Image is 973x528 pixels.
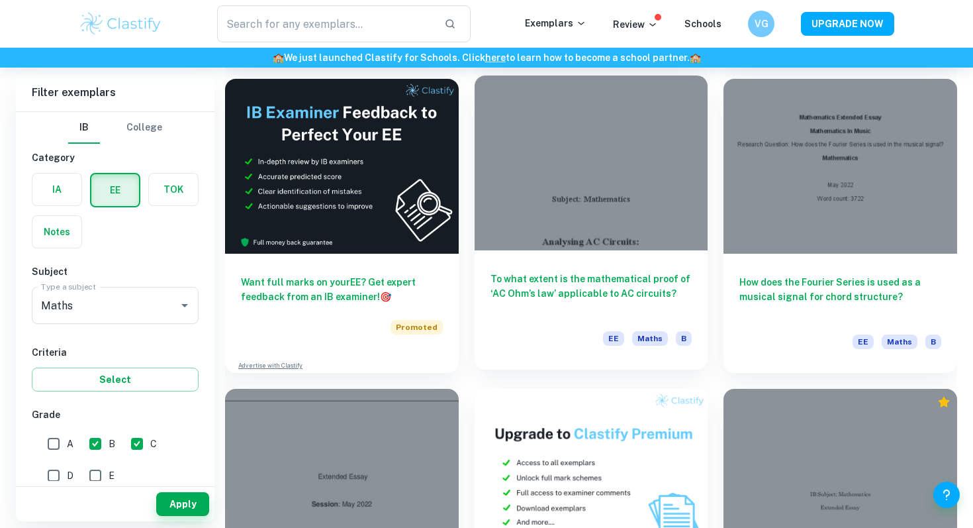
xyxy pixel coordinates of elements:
[391,320,443,335] span: Promoted
[32,345,199,360] h6: Criteria
[156,492,209,516] button: Apply
[32,150,199,165] h6: Category
[67,437,73,451] span: A
[937,396,950,409] div: Premium
[20,17,71,28] a: Back to Top
[5,5,193,17] div: Outline
[475,79,708,373] a: To what extent is the mathematical proof of ‘AC Ohm’s law’ applicable to AC circuits?EEMathsB
[690,52,701,63] span: 🏫
[238,361,302,370] a: Advertise with Clastify
[32,264,199,279] h6: Subject
[32,368,199,392] button: Select
[109,468,115,483] span: E
[225,79,459,373] a: Want full marks on yourEE? Get expert feedback from an IB examiner!PromotedAdvertise with Clastify
[925,335,941,349] span: B
[754,17,769,31] h6: VG
[676,331,692,346] span: B
[32,174,81,205] button: IA
[5,29,185,124] a: What is the probability distribution of the number of successful ball selections in the Ball Box ...
[723,79,957,373] a: How does the Fourier Series is used as a musical signal for chord structure?EEMathsB
[801,12,894,36] button: UPGRADE NOW
[525,16,586,30] p: Exemplars
[16,74,214,111] h6: Filter exemplars
[217,5,434,42] input: Search for any exemplars...
[739,275,941,319] h6: How does the Fourier Series is used as a musical signal for chord structure?
[68,112,162,144] div: Filter type choice
[933,482,960,508] button: Help and Feedback
[175,296,194,315] button: Open
[241,275,443,304] h6: Want full marks on your EE ? Get expert feedback from an IB examiner!
[109,437,115,451] span: B
[273,52,284,63] span: 🏫
[485,52,506,63] a: here
[68,112,100,144] button: IB
[3,50,970,65] h6: We just launched Clastify for Schools. Click to learn how to become a school partner.
[684,19,721,29] a: Schools
[882,335,917,349] span: Maths
[149,174,198,205] button: TOK
[67,468,73,483] span: D
[490,272,692,315] h6: To what extent is the mathematical proof of ‘AC Ohm’s law’ applicable to AC circuits?
[126,112,162,144] button: College
[225,79,459,254] img: Thumbnail
[79,11,163,37] img: Clastify logo
[41,281,96,292] label: Type a subject
[380,291,391,302] span: 🎯
[32,407,199,422] h6: Grade
[853,335,874,349] span: EE
[91,174,139,206] button: EE
[748,11,774,37] button: VG
[150,437,157,451] span: C
[32,216,81,248] button: Notes
[603,331,624,346] span: EE
[613,17,658,32] p: Review
[632,331,668,346] span: Maths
